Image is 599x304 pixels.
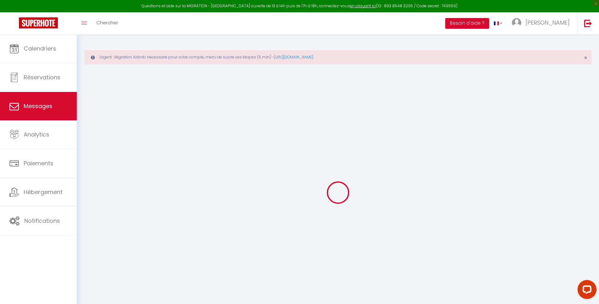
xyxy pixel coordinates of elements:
img: logout [584,19,592,27]
span: Hébergement [24,188,63,196]
a: ... [PERSON_NAME] [507,12,578,34]
iframe: LiveChat chat widget [572,277,599,304]
img: Super Booking [19,17,58,28]
span: Analytics [24,131,49,138]
button: Besoin d'aide ? [445,18,489,29]
span: Paiements [24,159,53,167]
span: Chercher [96,19,118,26]
img: ... [512,18,521,27]
button: Close [584,55,587,61]
span: × [584,54,587,62]
a: [URL][DOMAIN_NAME] [274,54,313,60]
span: Messages [24,102,52,110]
a: en cliquant ici [350,3,376,9]
span: Réservations [24,73,60,81]
span: Notifications [24,217,60,225]
a: Chercher [92,12,123,34]
span: Calendriers [24,45,56,52]
div: Urgent : Migration Airbnb nécessaire pour votre compte, merci de suivre ces étapes (5 min) - [84,50,591,64]
span: [PERSON_NAME] [525,19,570,27]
